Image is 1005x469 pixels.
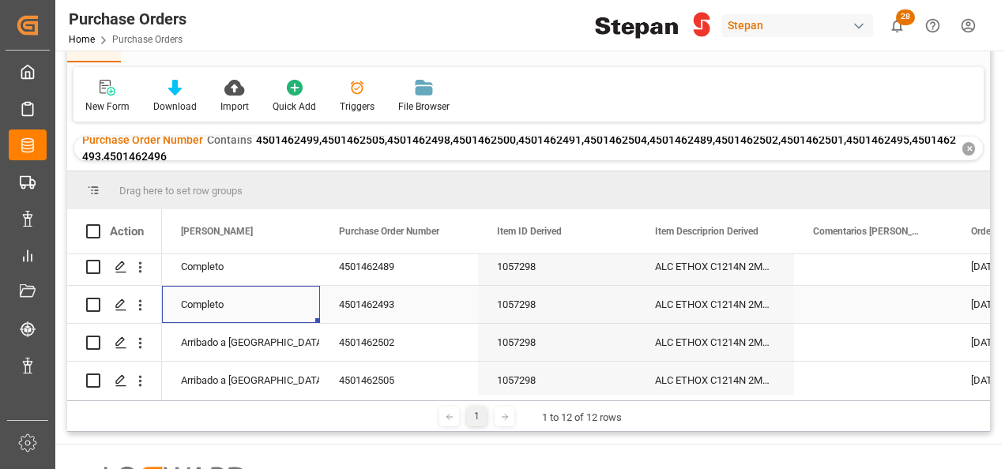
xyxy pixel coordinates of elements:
[320,248,478,285] div: 4501462489
[636,362,794,399] div: ALC ETHOX C1214N 2MX PF276 BULK
[110,224,144,238] div: Action
[339,226,439,237] span: Purchase Order Number
[962,142,975,156] div: ✕
[467,407,487,426] div: 1
[879,8,915,43] button: show 28 new notifications
[320,362,478,399] div: 4501462505
[69,34,95,45] a: Home
[320,324,478,361] div: 4501462502
[398,99,450,114] div: File Browser
[636,248,794,285] div: ALC ETHOX C1214N 2MX PF276 BULK
[721,14,873,37] div: Stepan
[542,410,622,426] div: 1 to 12 of 12 rows
[207,133,252,146] span: Contains
[119,185,243,197] span: Drag here to set row groups
[67,248,162,286] div: Press SPACE to select this row.
[67,362,162,400] div: Press SPACE to select this row.
[181,287,301,323] div: Completo
[340,99,375,114] div: Triggers
[181,249,301,285] div: Completo
[181,325,301,361] div: Arribado a [GEOGRAPHIC_DATA]
[478,286,636,323] div: 1057298
[636,324,794,361] div: ALC ETHOX C1214N 2MX PF276 BULK
[85,99,130,114] div: New Form
[153,99,197,114] div: Download
[69,7,186,31] div: Purchase Orders
[181,226,253,237] span: [PERSON_NAME]
[721,10,879,40] button: Stepan
[220,99,249,114] div: Import
[595,12,710,39] img: Stepan_Company_logo.svg.png_1713531530.png
[320,286,478,323] div: 4501462493
[915,8,950,43] button: Help Center
[181,362,301,399] div: Arribado a [GEOGRAPHIC_DATA]
[82,133,203,146] span: Purchase Order Number
[273,99,316,114] div: Quick Add
[67,286,162,324] div: Press SPACE to select this row.
[478,362,636,399] div: 1057298
[896,9,915,25] span: 28
[478,248,636,285] div: 1057298
[655,226,758,237] span: Item Descriprion Derived
[67,324,162,362] div: Press SPACE to select this row.
[813,226,919,237] span: Comentarios [PERSON_NAME]
[497,226,562,237] span: Item ID Derived
[636,286,794,323] div: ALC ETHOX C1214N 2MX PF276 BULK
[478,324,636,361] div: 1057298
